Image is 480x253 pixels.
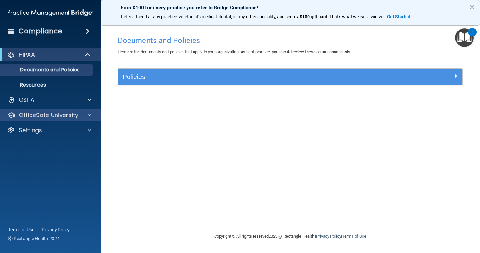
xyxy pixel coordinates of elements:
a: Privacy Policy [42,227,70,233]
h4: Documents and Policies [118,37,463,45]
a: Terms of Use [342,234,366,239]
span: Here are the documents and policies that apply to your organization. As best practice, you should... [118,49,351,54]
div: 2 [471,32,473,40]
strong: Get Started [387,14,410,19]
strong: $100 gift card [300,14,327,19]
img: PMB logo [8,7,93,19]
a: Privacy Policy [316,234,341,239]
button: Open Resource Center, 2 new notifications [455,28,474,47]
a: Settings [8,126,91,134]
a: OfficeSafe University [8,111,91,119]
p: Documents and Policies [4,67,90,73]
a: Get Started [387,14,411,19]
h4: Compliance [19,27,62,36]
a: HIPAA [8,51,91,59]
span: ! That's what we call a win-win. [327,14,387,19]
a: Policies [123,72,458,82]
span: Refer a friend at any practice, whether it's medical, dental, or any other speciality, and score a [121,14,300,19]
span: Ⓒ Rectangle Health 2024 [8,235,60,242]
button: Close [469,2,475,12]
iframe: Drift Widget Chat Controller [372,209,472,233]
p: OSHA [19,96,35,104]
h5: Policies [123,73,372,80]
a: Terms of Use [8,227,34,233]
div: Copyright © All rights reserved 2025 @ Rectangle Health | | [176,226,405,246]
p: OfficeSafe University [19,111,78,119]
p: Resources [4,82,90,88]
p: Settings [19,126,42,134]
a: OSHA [8,96,91,104]
p: HIPAA [19,51,35,59]
p: Earn $100 for every practice you refer to Bridge Compliance! [121,5,460,11]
